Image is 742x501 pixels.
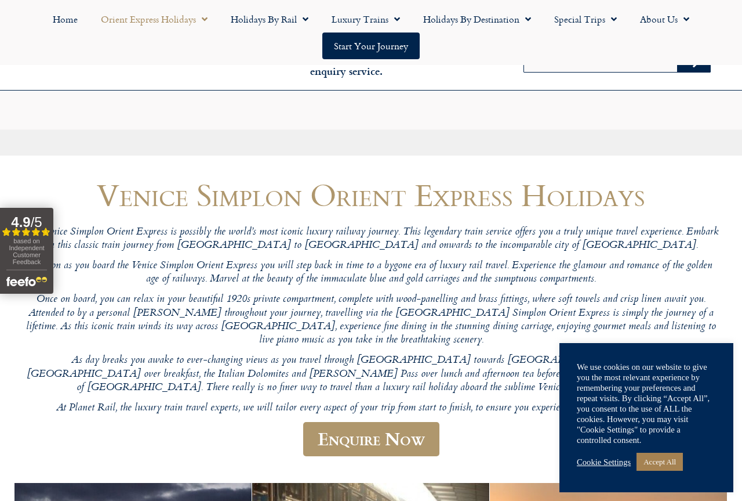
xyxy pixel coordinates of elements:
[219,6,320,33] a: Holidays by Rail
[23,402,719,415] p: At Planet Rail, the luxury train travel experts, we will tailor every aspect of your trip from st...
[6,6,736,59] nav: Menu
[543,6,628,33] a: Special Trips
[23,178,719,212] h1: Venice Simplon Orient Express Holidays
[23,354,719,395] p: As day breaks you awake to ever-changing views as you travel through [GEOGRAPHIC_DATA] towards [G...
[322,33,420,59] a: Start your Journey
[628,6,701,33] a: About Us
[412,6,543,33] a: Holidays by Destination
[23,293,719,347] p: Once on board, you can relax in your beautiful 1920s private compartment, complete with wood-pane...
[23,259,719,287] p: As soon as you board the Venice Simplon Orient Express you will step back in time to a bygone era...
[89,6,219,33] a: Orient Express Holidays
[577,457,631,467] a: Cookie Settings
[636,453,683,471] a: Accept All
[41,6,89,33] a: Home
[303,422,439,456] a: Enquire Now
[320,6,412,33] a: Luxury Trains
[23,226,719,253] p: The Venice Simplon Orient Express is possibly the world’s most iconic luxury railway journey. Thi...
[201,38,492,78] h6: [DATE] to [DATE] 9am – 5pm Outside of these times please leave a message on our 24/7 enquiry serv...
[577,362,716,445] div: We use cookies on our website to give you the most relevant experience by remembering your prefer...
